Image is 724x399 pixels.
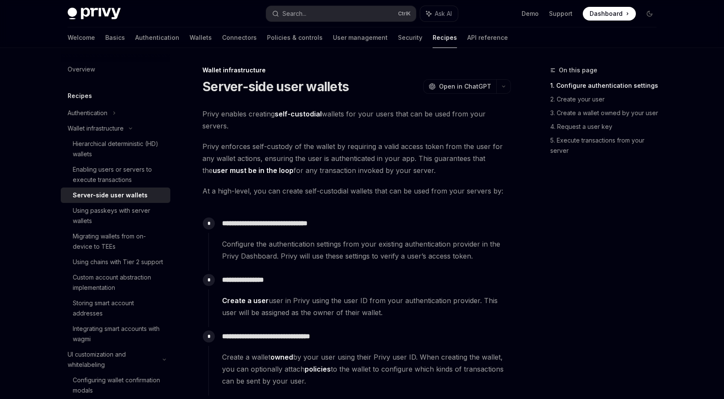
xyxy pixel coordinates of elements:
a: Basics [105,27,125,48]
a: 1. Configure authentication settings [550,79,663,92]
a: 2. Create your user [550,92,663,106]
div: Storing smart account addresses [73,298,165,319]
div: Configuring wallet confirmation modals [73,375,165,396]
a: Enabling users or servers to execute transactions [61,162,170,188]
span: Ctrl K [398,10,411,17]
img: dark logo [68,8,121,20]
a: Hierarchical deterministic (HD) wallets [61,136,170,162]
div: Hierarchical deterministic (HD) wallets [73,139,165,159]
a: Custom account abstraction implementation [61,270,170,295]
div: Using chains with Tier 2 support [73,257,163,267]
a: Support [549,9,573,18]
a: Dashboard [583,7,636,21]
span: Configure the authentication settings from your existing authentication provider in the Privy Das... [222,238,510,262]
span: user in Privy using the user ID from your authentication provider. This user will be assigned as ... [222,295,510,319]
a: Overview [61,62,170,77]
a: Connectors [222,27,257,48]
div: Search... [282,9,306,19]
a: owned [270,353,293,362]
a: Demo [522,9,539,18]
a: Storing smart account addresses [61,295,170,321]
button: Open in ChatGPT [423,79,496,94]
span: Privy enables creating wallets for your users that can be used from your servers. [202,108,511,132]
a: Authentication [135,27,179,48]
a: 5. Execute transactions from your server [550,134,663,158]
button: Toggle dark mode [643,7,656,21]
a: 3. Create a wallet owned by your user [550,106,663,120]
span: At a high-level, you can create self-custodial wallets that can be used from your servers by: [202,185,511,197]
a: Welcome [68,27,95,48]
a: User management [333,27,388,48]
a: Using chains with Tier 2 support [61,254,170,270]
div: Using passkeys with server wallets [73,205,165,226]
div: Server-side user wallets [73,190,148,200]
h1: Server-side user wallets [202,79,349,94]
a: Server-side user wallets [61,188,170,203]
span: Privy enforces self-custody of the wallet by requiring a valid access token from the user for any... [202,140,511,176]
a: Integrating smart accounts with wagmi [61,321,170,347]
span: Create a wallet by your user using their Privy user ID. When creating the wallet, you can optiona... [222,351,510,387]
span: Dashboard [590,9,623,18]
a: Policies & controls [267,27,323,48]
a: Create a user [222,296,269,305]
span: Ask AI [435,9,452,18]
div: Enabling users or servers to execute transactions [73,164,165,185]
div: Migrating wallets from on-device to TEEs [73,231,165,252]
a: policies [305,365,331,374]
div: Authentication [68,108,107,118]
h5: Recipes [68,91,92,101]
div: UI customization and whitelabeling [68,349,157,370]
button: Search...CtrlK [266,6,416,21]
a: Wallets [190,27,212,48]
strong: self-custodial [275,110,322,118]
strong: user must be in the loop [213,166,294,175]
div: Wallet infrastructure [202,66,511,74]
span: On this page [559,65,597,75]
a: Security [398,27,422,48]
a: Using passkeys with server wallets [61,203,170,229]
a: API reference [467,27,508,48]
a: 4. Request a user key [550,120,663,134]
div: Overview [68,64,95,74]
span: Open in ChatGPT [439,82,491,91]
div: Integrating smart accounts with wagmi [73,324,165,344]
a: Migrating wallets from on-device to TEEs [61,229,170,254]
div: Custom account abstraction implementation [73,272,165,293]
a: Configuring wallet confirmation modals [61,372,170,398]
div: Wallet infrastructure [68,123,124,134]
a: Recipes [433,27,457,48]
button: Ask AI [420,6,458,21]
